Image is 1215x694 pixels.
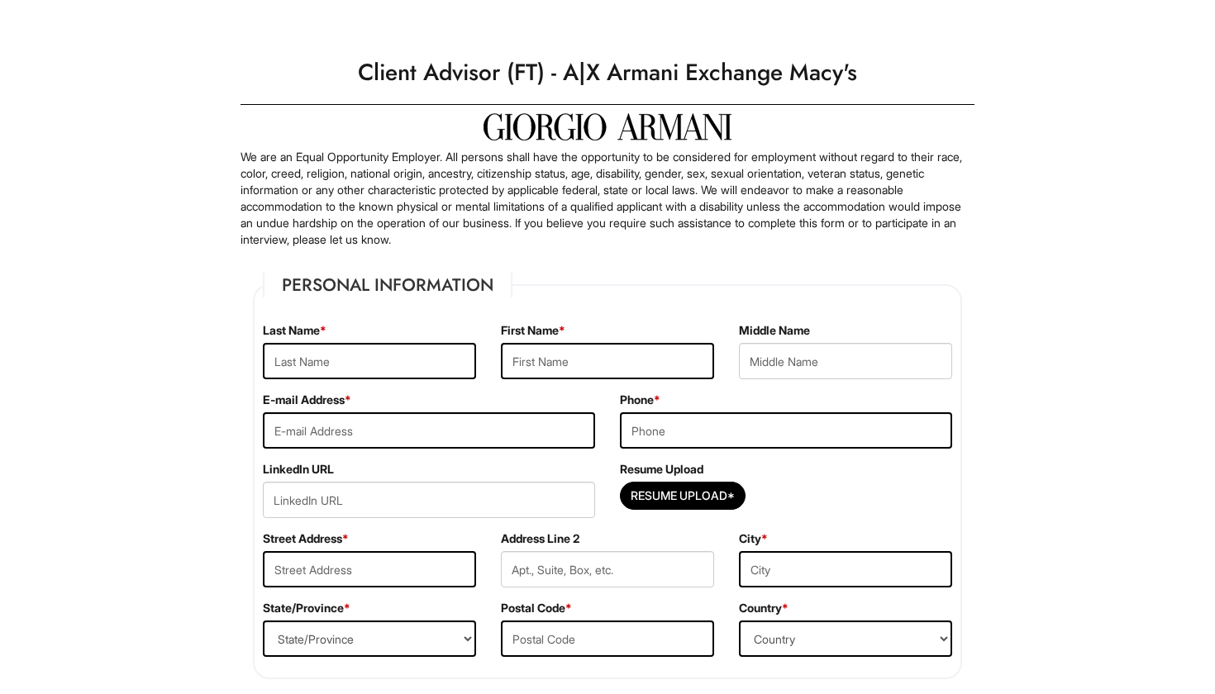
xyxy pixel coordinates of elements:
label: Country [739,600,789,616]
label: Street Address [263,530,349,547]
h1: Client Advisor (FT) - A|X Armani Exchange Macy's [232,50,983,96]
legend: Personal Information [263,273,512,297]
input: Apt., Suite, Box, etc. [501,551,714,587]
label: State/Province [263,600,350,616]
label: Last Name [263,322,326,339]
input: E-mail Address [263,412,595,449]
label: Address Line 2 [501,530,579,547]
label: Resume Upload [620,461,703,478]
label: Postal Code [501,600,572,616]
img: Giorgio Armani [484,113,731,140]
select: State/Province [263,620,476,657]
label: Middle Name [739,322,810,339]
input: Last Name [263,343,476,379]
button: Resume Upload*Resume Upload* [620,482,746,510]
label: Phone [620,392,660,408]
select: Country [739,620,952,657]
label: E-mail Address [263,392,351,408]
input: Postal Code [501,620,714,657]
label: LinkedIn URL [263,461,334,478]
label: First Name [501,322,565,339]
input: Phone [620,412,952,449]
label: City [739,530,768,547]
input: LinkedIn URL [263,482,595,518]
input: City [739,551,952,587]
input: First Name [501,343,714,379]
input: Middle Name [739,343,952,379]
input: Street Address [263,551,476,587]
p: We are an Equal Opportunity Employer. All persons shall have the opportunity to be considered for... [241,149,974,248]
